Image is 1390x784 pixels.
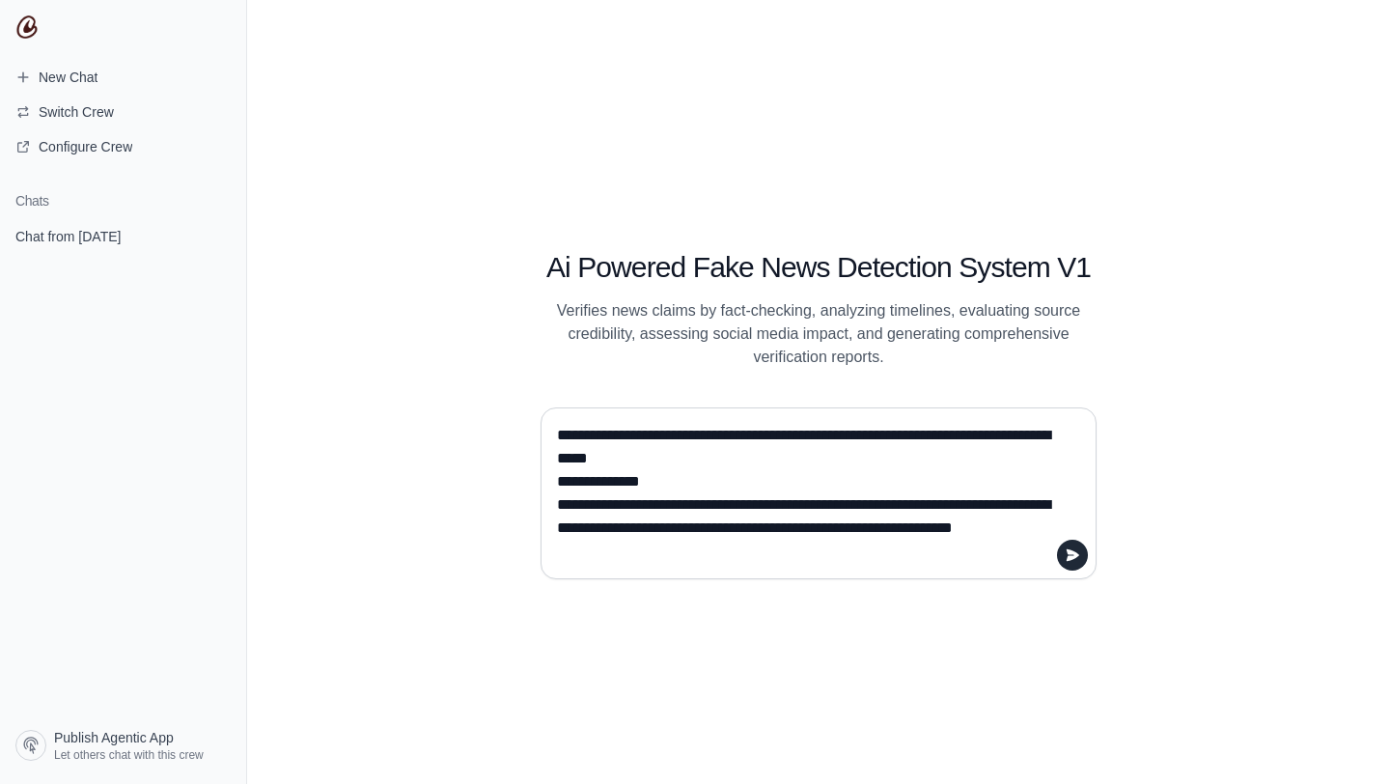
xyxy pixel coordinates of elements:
[541,299,1097,369] p: Verifies news claims by fact-checking, analyzing timelines, evaluating source credibility, assess...
[39,137,132,156] span: Configure Crew
[8,131,238,162] a: Configure Crew
[15,15,39,39] img: CrewAI Logo
[54,728,174,747] span: Publish Agentic App
[54,747,204,763] span: Let others chat with this crew
[541,250,1097,285] h1: Ai Powered Fake News Detection System V1
[8,97,238,127] button: Switch Crew
[8,722,238,769] a: Publish Agentic App Let others chat with this crew
[39,102,114,122] span: Switch Crew
[39,68,97,87] span: New Chat
[8,62,238,93] a: New Chat
[8,218,238,254] a: Chat from [DATE]
[15,227,121,246] span: Chat from [DATE]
